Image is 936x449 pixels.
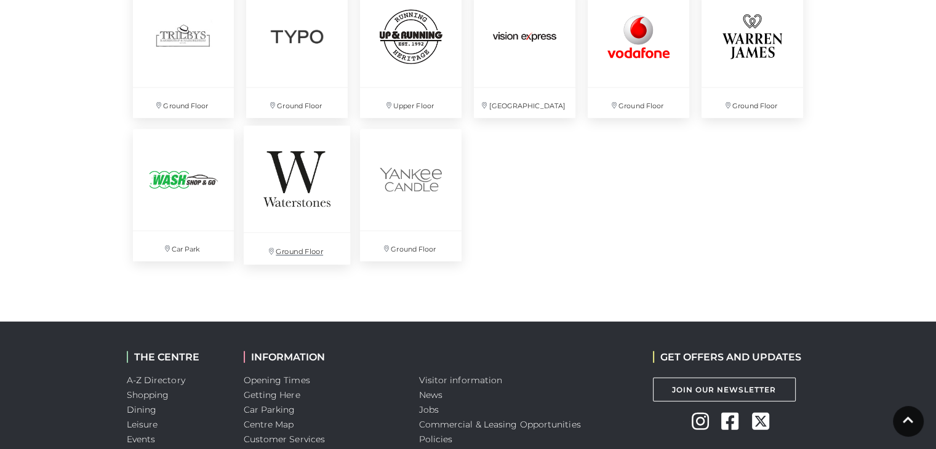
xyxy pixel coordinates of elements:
[127,404,157,415] a: Dining
[419,404,439,415] a: Jobs
[246,88,348,118] p: Ground Floor
[127,419,158,430] a: Leisure
[419,434,453,445] a: Policies
[244,434,326,445] a: Customer Services
[588,88,689,118] p: Ground Floor
[127,389,169,400] a: Shopping
[244,404,295,415] a: Car Parking
[653,378,796,402] a: Join Our Newsletter
[244,389,300,400] a: Getting Here
[419,419,581,430] a: Commercial & Leasing Opportunities
[244,375,310,386] a: Opening Times
[127,434,156,445] a: Events
[244,419,294,430] a: Centre Map
[127,123,241,268] a: Wash Shop and Go, Basingstoke, Festival Place, Hampshire Car Park
[133,129,234,231] img: Wash Shop and Go, Basingstoke, Festival Place, Hampshire
[127,375,185,386] a: A-Z Directory
[133,88,234,118] p: Ground Floor
[238,119,357,271] a: Ground Floor
[244,233,350,264] p: Ground Floor
[127,351,225,363] h2: THE CENTRE
[702,88,803,118] p: Ground Floor
[419,375,503,386] a: Visitor information
[360,231,462,261] p: Ground Floor
[244,351,401,363] h2: INFORMATION
[360,88,462,118] p: Upper Floor
[419,389,442,400] a: News
[474,88,575,118] p: [GEOGRAPHIC_DATA]
[133,231,234,261] p: Car Park
[653,351,801,363] h2: GET OFFERS AND UPDATES
[354,123,468,268] a: Ground Floor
